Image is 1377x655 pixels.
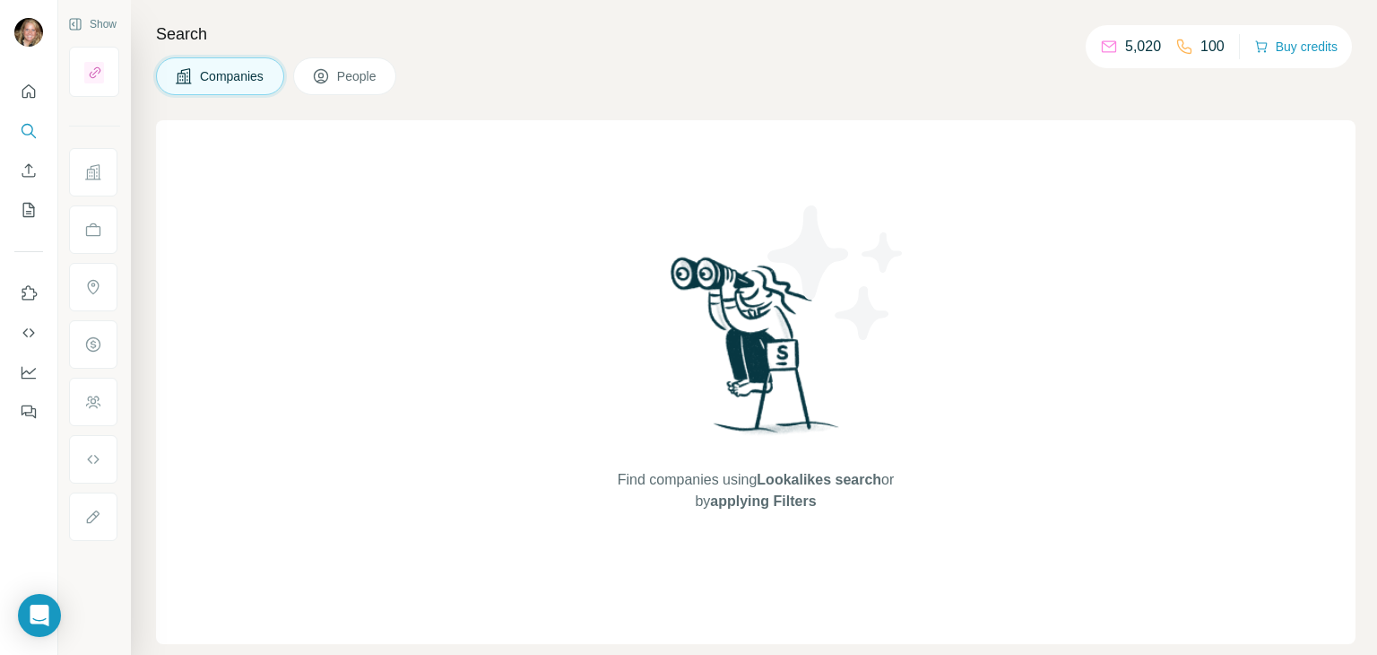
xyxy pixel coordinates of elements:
button: Enrich CSV [14,154,43,187]
p: 100 [1200,36,1225,57]
h4: Search [156,22,1355,47]
img: Surfe Illustration - Woman searching with binoculars [663,252,849,452]
button: Use Surfe on LinkedIn [14,277,43,310]
button: My lists [14,194,43,226]
img: Surfe Illustration - Stars [756,192,917,354]
button: Show [56,11,129,38]
button: Feedback [14,396,43,428]
button: Dashboard [14,356,43,389]
button: Buy credits [1254,34,1338,59]
span: Companies [200,67,265,85]
span: Lookalikes search [757,472,881,487]
span: applying Filters [710,493,816,509]
span: People [337,67,378,85]
img: Avatar [14,18,43,47]
div: Open Intercom Messenger [18,594,61,637]
span: Find companies using or by [612,469,899,512]
button: Search [14,115,43,147]
button: Quick start [14,75,43,108]
button: Use Surfe API [14,317,43,349]
p: 5,020 [1125,36,1161,57]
